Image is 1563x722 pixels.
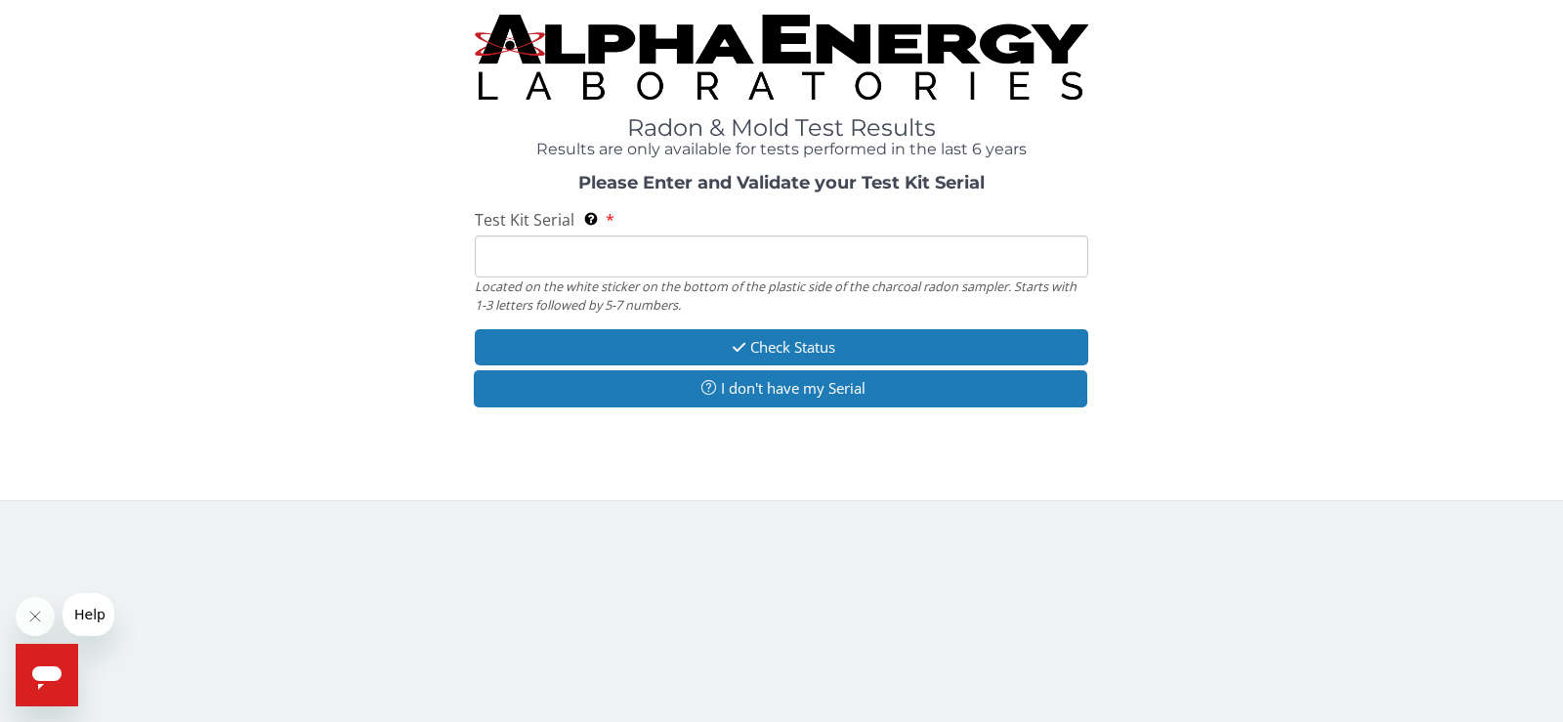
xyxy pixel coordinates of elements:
[475,15,1088,100] img: TightCrop.jpg
[578,172,985,193] strong: Please Enter and Validate your Test Kit Serial
[16,597,55,636] iframe: Close message
[475,277,1088,314] div: Located on the white sticker on the bottom of the plastic side of the charcoal radon sampler. Sta...
[474,370,1087,406] button: I don't have my Serial
[475,329,1088,365] button: Check Status
[475,115,1088,141] h1: Radon & Mold Test Results
[475,209,574,231] span: Test Kit Serial
[475,141,1088,158] h4: Results are only available for tests performed in the last 6 years
[16,644,78,706] iframe: Button to launch messaging window
[63,593,114,636] iframe: Message from company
